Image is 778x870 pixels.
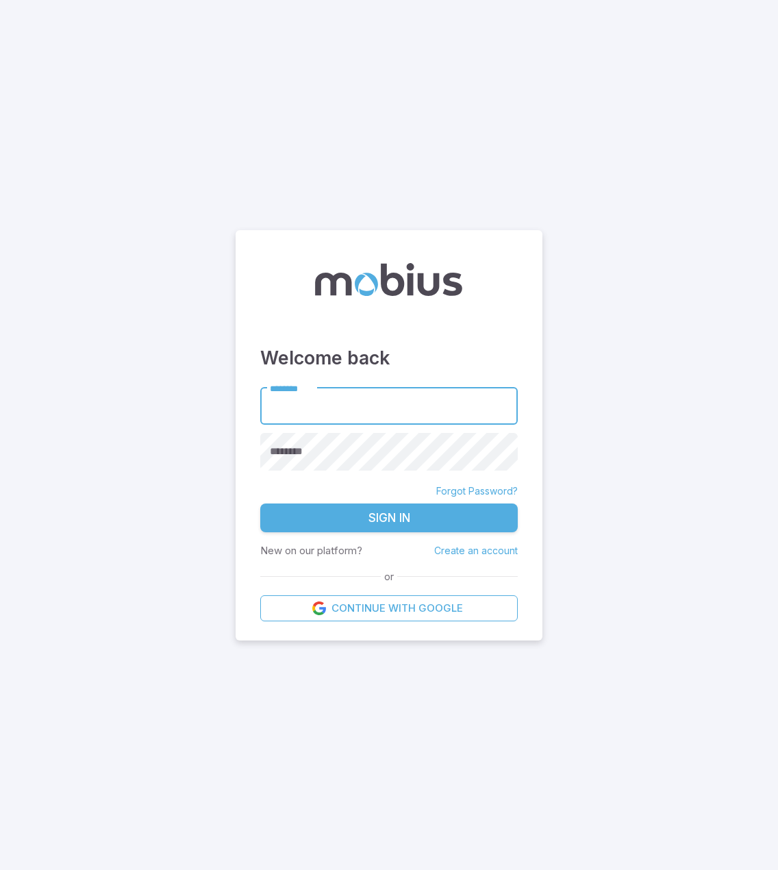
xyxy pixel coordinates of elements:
[436,484,518,498] a: Forgot Password?
[260,543,362,558] p: New on our platform?
[260,344,518,371] h3: Welcome back
[381,569,397,584] span: or
[434,545,518,556] a: Create an account
[260,504,518,532] button: Sign In
[260,595,518,621] a: Continue with Google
